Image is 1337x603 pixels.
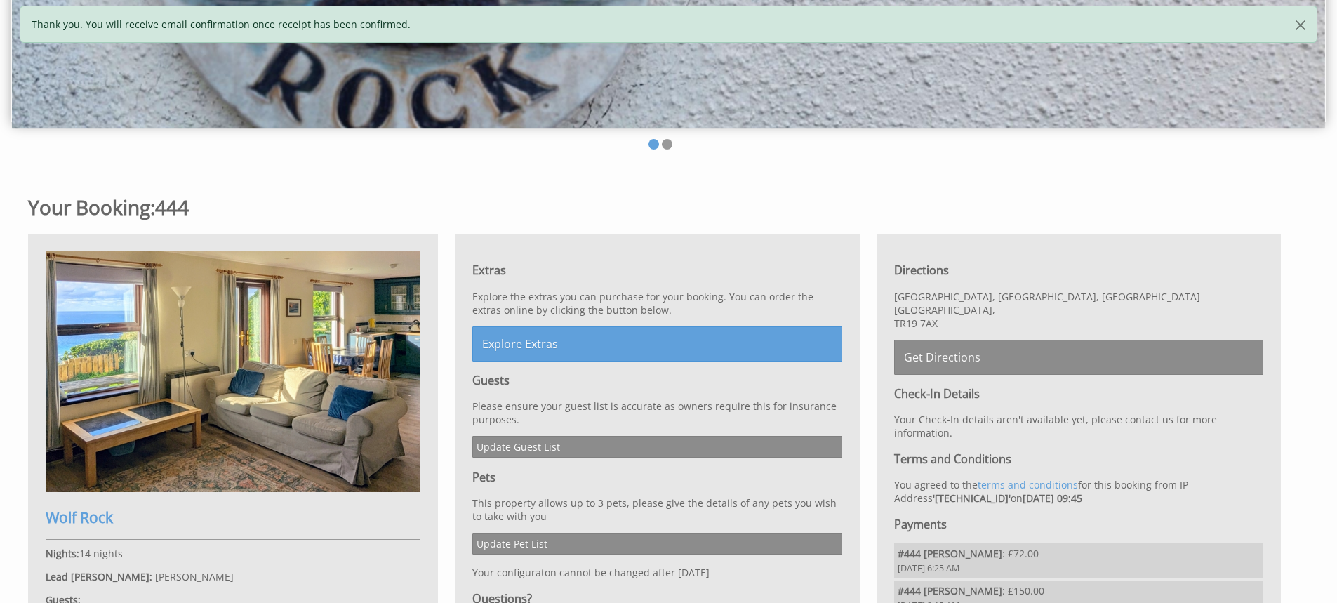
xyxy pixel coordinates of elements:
[20,6,1317,43] div: Thank you. You will receive email confirmation once receipt has been confirmed.
[46,547,79,560] strong: Nights:
[472,496,842,523] p: This property allows up to 3 pets, please give the details of any pets you wish to take with you
[894,451,1263,467] h3: Terms and Conditions
[894,386,1263,402] h3: Check-In Details
[155,570,234,583] span: [PERSON_NAME]
[472,566,842,579] p: Your configuraton cannot be changed after [DATE]
[472,263,842,278] h3: Extras
[894,340,1263,375] a: Get Directions
[472,326,842,362] a: Explore Extras
[894,413,1263,439] p: Your Check-In details aren't available yet, please contact us for more information.
[898,562,1260,574] span: [DATE] 6:25 AM
[933,491,1011,505] strong: '[TECHNICAL_ID]'
[894,517,1263,532] h3: Payments
[28,194,155,220] a: Your Booking:
[898,584,1002,597] strong: #444 [PERSON_NAME]
[894,478,1263,505] p: You agreed to the for this booking from IP Address on
[894,290,1263,330] p: [GEOGRAPHIC_DATA], [GEOGRAPHIC_DATA], [GEOGRAPHIC_DATA] [GEOGRAPHIC_DATA], TR19 7AX
[1023,491,1082,505] strong: [DATE] 09:45
[894,263,1263,278] h3: Directions
[472,470,842,485] h3: Pets
[46,482,420,526] a: Wolf Rock
[472,436,842,458] a: Update Guest List
[472,373,842,388] h3: Guests
[46,570,152,583] strong: Lead [PERSON_NAME]:
[978,478,1078,491] a: terms and conditions
[472,533,842,555] a: Update Pet List
[898,547,1002,560] strong: #444 [PERSON_NAME]
[46,547,420,560] p: 14 nights
[28,194,1292,220] h1: 444
[472,399,842,426] p: Please ensure your guest list is accurate as owners require this for insurance purposes.
[472,290,842,317] p: Explore the extras you can purchase for your booking. You can order the extras online by clicking...
[46,508,420,527] h2: Wolf Rock
[46,251,420,492] img: An image of 'Wolf Rock'
[894,543,1263,578] li: : £72.00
